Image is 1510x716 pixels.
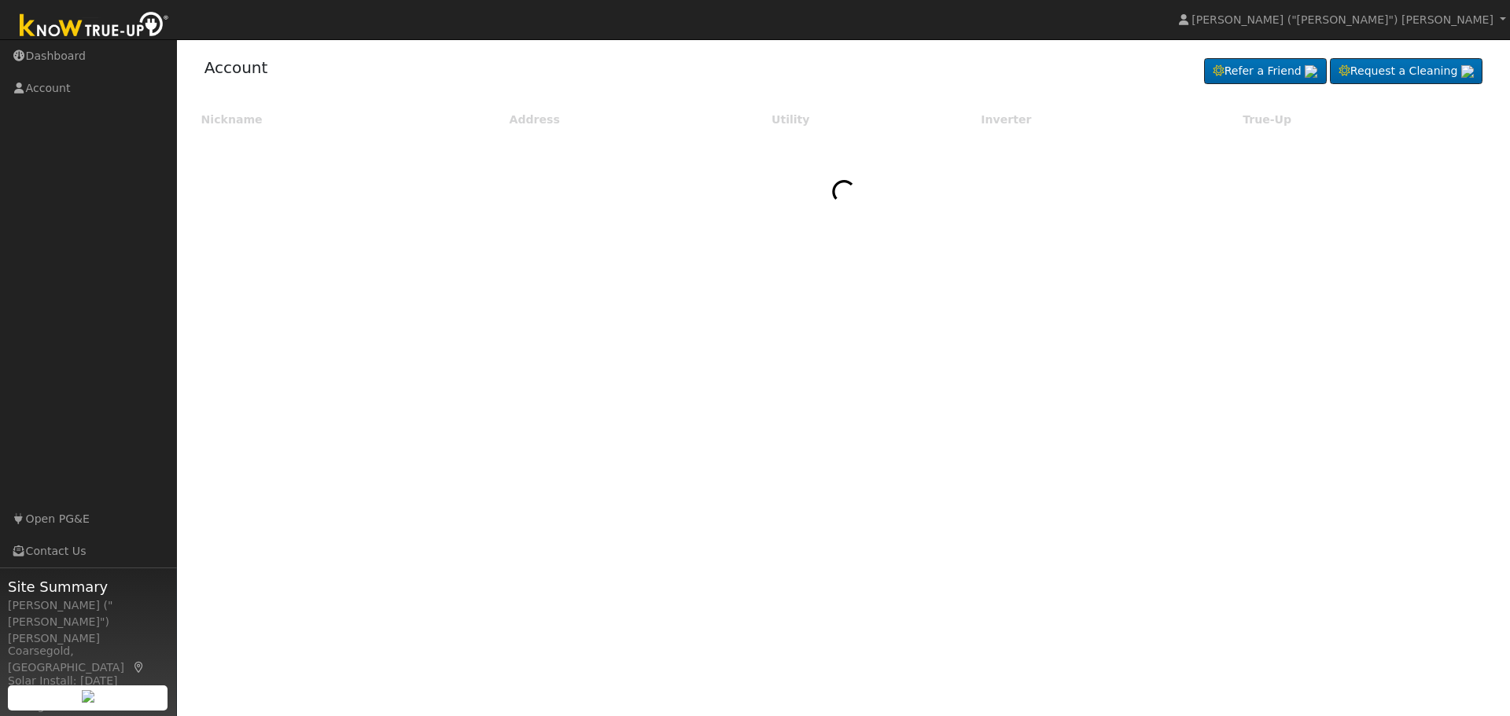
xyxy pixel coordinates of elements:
div: [PERSON_NAME] ("[PERSON_NAME]") [PERSON_NAME] [8,597,168,647]
a: Refer a Friend [1204,58,1327,85]
img: Know True-Up [12,9,177,44]
div: Coarsegold, [GEOGRAPHIC_DATA] [8,643,168,676]
a: Map [132,661,146,674]
span: [PERSON_NAME] ("[PERSON_NAME]") [PERSON_NAME] [1191,13,1493,26]
div: System Size: 16.40 kW [8,685,168,702]
span: Site Summary [8,576,168,597]
img: retrieve [1305,65,1317,78]
img: retrieve [82,690,94,703]
a: Account [204,58,268,77]
a: Request a Cleaning [1330,58,1482,85]
div: Solar Install: [DATE] [8,673,168,689]
img: retrieve [1461,65,1474,78]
